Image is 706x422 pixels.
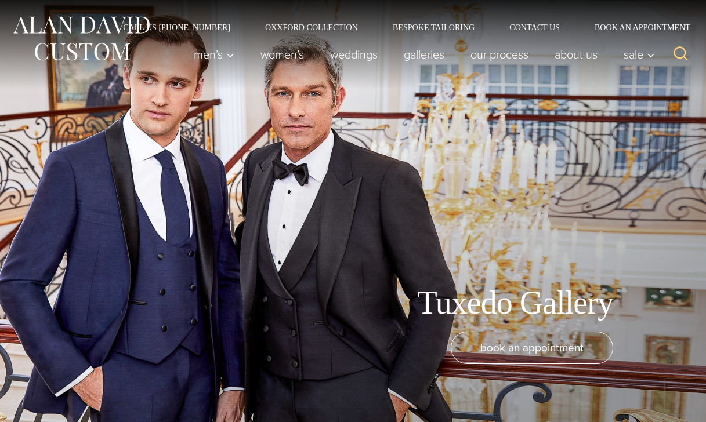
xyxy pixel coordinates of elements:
nav: Primary Navigation [181,43,661,66]
a: Contact Us [492,23,577,31]
a: Oxxford Collection [248,23,375,31]
h1: Tuxedo Gallery [417,283,613,322]
a: About Us [542,43,611,66]
a: Call Us [PHONE_NUMBER] [106,23,248,31]
span: Men’s [194,49,234,60]
img: Alan David Custom [12,13,151,64]
span: Sale [624,49,655,60]
span: book an appointment [480,339,584,356]
a: book an appointment [451,332,613,364]
nav: Secondary Navigation [106,23,694,31]
button: View Search Form [667,41,694,68]
a: Women’s [248,43,317,66]
a: weddings [317,43,391,66]
a: Bespoke Tailoring [375,23,492,31]
a: Book an Appointment [577,23,694,31]
a: Galleries [391,43,458,66]
a: Our Process [458,43,542,66]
